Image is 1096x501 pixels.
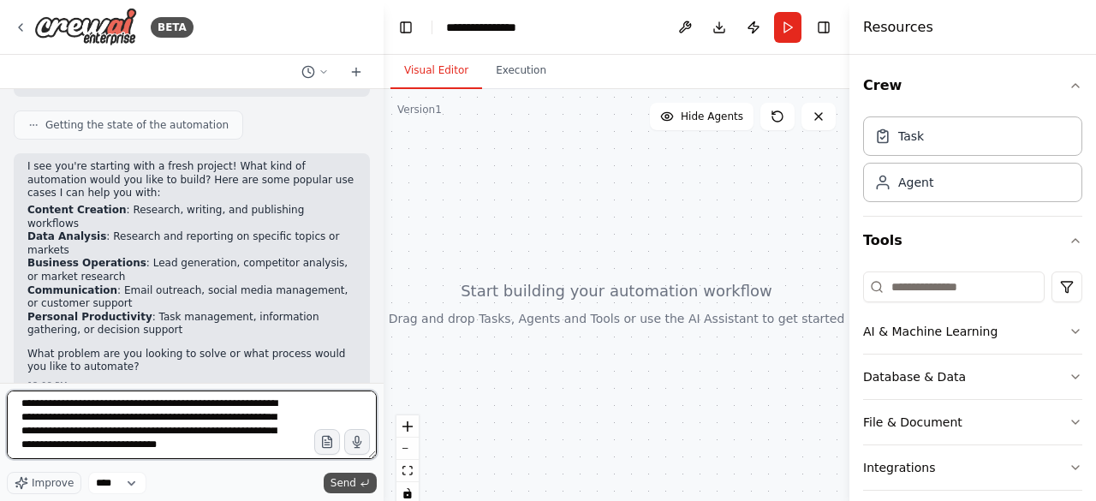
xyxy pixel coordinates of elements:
button: Click to speak your automation idea [344,429,370,455]
span: Getting the state of the automation [45,118,229,132]
button: Improve [7,472,81,494]
div: Integrations [863,459,935,476]
div: File & Document [863,414,962,431]
button: Hide right sidebar [812,15,836,39]
img: Logo [34,8,137,46]
div: Version 1 [397,103,442,116]
p: What problem are you looking to solve or what process would you like to automate? [27,348,356,374]
button: Switch to previous chat [295,62,336,82]
div: 12:08 PM [27,379,68,392]
button: fit view [396,460,419,482]
button: zoom out [396,438,419,460]
strong: Content Creation [27,204,127,216]
button: Start a new chat [342,62,370,82]
li: : Email outreach, social media management, or customer support [27,284,356,311]
li: : Task management, information gathering, or decision support [27,311,356,337]
button: Hide Agents [650,103,753,130]
button: zoom in [396,415,419,438]
button: Visual Editor [390,53,482,89]
div: AI & Machine Learning [863,323,998,340]
li: : Research and reporting on specific topics or markets [27,230,356,257]
div: BETA [151,17,194,38]
button: Tools [863,217,1082,265]
div: Task [898,128,924,145]
div: Database & Data [863,368,966,385]
button: Integrations [863,445,1082,490]
nav: breadcrumb [446,19,532,36]
button: Upload files [314,429,340,455]
strong: Data Analysis [27,230,106,242]
button: Crew [863,62,1082,110]
span: Send [331,476,356,490]
button: AI & Machine Learning [863,309,1082,354]
button: File & Document [863,400,1082,444]
span: Hide Agents [681,110,743,123]
h4: Resources [863,17,933,38]
div: Crew [863,110,1082,216]
span: Improve [32,476,74,490]
div: Agent [898,174,933,191]
button: Send [324,473,377,493]
button: Execution [482,53,560,89]
strong: Business Operations [27,257,146,269]
li: : Research, writing, and publishing workflows [27,204,356,230]
button: Hide left sidebar [394,15,418,39]
li: : Lead generation, competitor analysis, or market research [27,257,356,283]
strong: Communication [27,284,117,296]
p: I see you're starting with a fresh project! What kind of automation would you like to build? Here... [27,160,356,200]
strong: Personal Productivity [27,311,152,323]
button: Database & Data [863,355,1082,399]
